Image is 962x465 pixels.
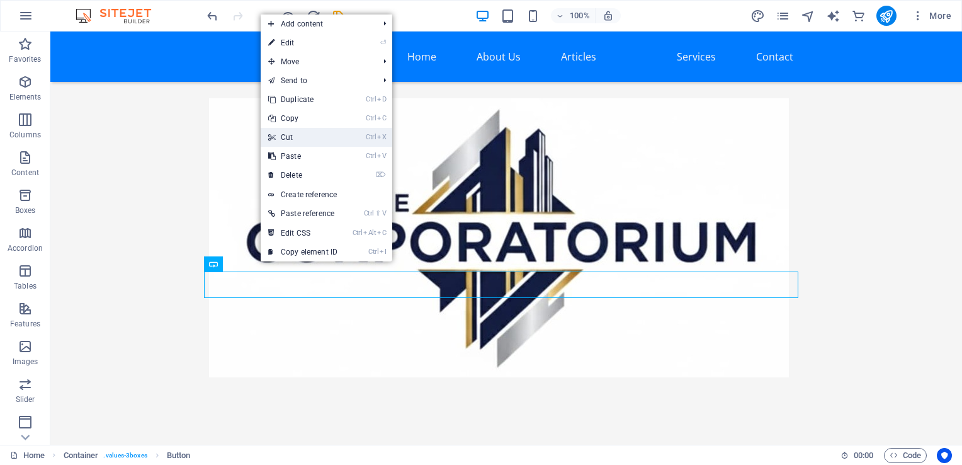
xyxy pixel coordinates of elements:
[261,224,345,243] a: CtrlAltCEdit CSS
[331,9,346,23] i: Save (Ctrl+S)
[261,204,345,223] a: Ctrl⇧VPaste reference
[363,229,376,237] i: Alt
[376,171,386,179] i: ⌦
[261,166,345,185] a: ⌦Delete
[377,229,386,237] i: C
[377,133,386,141] i: X
[801,9,815,23] i: Navigator
[826,9,840,23] i: AI Writer
[261,71,373,90] a: Send to
[750,8,766,23] button: design
[353,229,363,237] i: Ctrl
[10,448,45,463] a: Click to cancel selection. Double-click to open Pages
[851,9,866,23] i: Commerce
[205,9,220,23] i: Undo: Change link (Ctrl+Z)
[261,128,345,147] a: CtrlXCut
[863,451,864,460] span: :
[912,9,951,22] span: More
[776,9,790,23] i: Pages (Ctrl+Alt+S)
[261,14,373,33] span: Add content
[854,448,873,463] span: 00 00
[8,243,43,253] p: Accordion
[13,357,38,367] p: Images
[366,133,376,141] i: Ctrl
[375,209,381,217] i: ⇧
[366,114,376,122] i: Ctrl
[9,130,41,140] p: Columns
[382,209,386,217] i: V
[14,281,37,291] p: Tables
[280,8,295,23] button: Click here to leave preview mode and continue editing
[331,8,346,23] button: save
[103,448,147,463] span: . values-3boxes
[380,248,386,256] i: I
[937,448,952,463] button: Usercentrics
[380,38,386,47] i: ⏎
[9,54,41,64] p: Favorites
[366,95,376,103] i: Ctrl
[261,147,345,166] a: CtrlVPaste
[377,114,386,122] i: C
[876,6,897,26] button: publish
[9,92,42,102] p: Elements
[16,394,35,405] p: Slider
[167,448,191,463] span: Click to select. Double-click to edit
[884,448,927,463] button: Code
[890,448,921,463] span: Code
[11,168,39,178] p: Content
[366,152,376,160] i: Ctrl
[879,9,893,23] i: Publish
[377,152,386,160] i: V
[826,8,841,23] button: text_generator
[801,8,816,23] button: navigator
[261,90,345,109] a: CtrlDDuplicate
[776,8,791,23] button: pages
[750,9,765,23] i: Design (Ctrl+Alt+Y)
[261,33,345,52] a: ⏎Edit
[261,185,392,204] a: Create reference
[364,209,374,217] i: Ctrl
[305,8,320,23] button: reload
[205,8,220,23] button: undo
[261,243,345,261] a: CtrlICopy element ID
[261,52,373,71] span: Move
[261,109,345,128] a: CtrlCCopy
[15,205,36,215] p: Boxes
[570,8,590,23] h6: 100%
[368,248,378,256] i: Ctrl
[64,448,99,463] span: Click to select. Double-click to edit
[377,95,386,103] i: D
[72,8,167,23] img: Editor Logo
[840,448,874,463] h6: Session time
[551,8,596,23] button: 100%
[603,10,614,21] i: On resize automatically adjust zoom level to fit chosen device.
[851,8,866,23] button: commerce
[10,319,40,329] p: Features
[306,9,320,23] i: Reload page
[907,6,956,26] button: More
[64,448,191,463] nav: breadcrumb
